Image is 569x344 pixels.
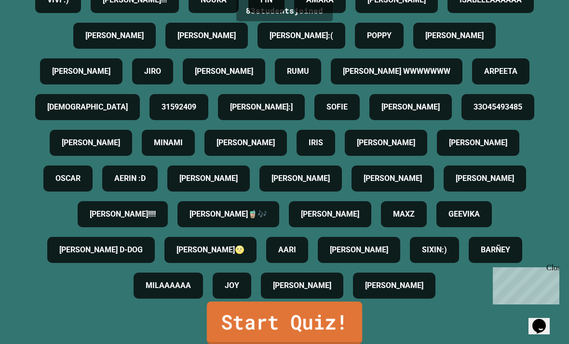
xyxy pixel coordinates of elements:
h4: SIXIN:) [422,244,447,256]
h4: [DEMOGRAPHIC_DATA] [47,101,128,113]
h4: JOY [225,280,239,291]
h4: [PERSON_NAME] [381,101,440,113]
h4: [PERSON_NAME] [425,30,484,41]
h4: [PERSON_NAME] [456,173,514,184]
h4: BARÑEY [481,244,510,256]
h4: [PERSON_NAME] [62,137,120,149]
h4: [PERSON_NAME]:] [230,101,293,113]
h4: MILAAAAAA [146,280,191,291]
h4: [PERSON_NAME]!!!! [90,208,156,220]
h4: [PERSON_NAME] [365,280,423,291]
a: Start Quiz! [207,302,362,344]
h4: MAXZ [393,208,415,220]
h4: POPPY [367,30,392,41]
h4: [PERSON_NAME] [357,137,415,149]
h4: [PERSON_NAME] [179,173,238,184]
h4: 31592409 [162,101,196,113]
h4: [PERSON_NAME] [52,66,110,77]
h4: [PERSON_NAME] [271,173,330,184]
h4: [PERSON_NAME] [301,208,359,220]
h4: [PERSON_NAME] D-DOG [59,244,143,256]
h4: [PERSON_NAME] [85,30,144,41]
h4: AARI [278,244,296,256]
h4: [PERSON_NAME] WWWWWWW [343,66,450,77]
h4: AERIN :D [114,173,146,184]
h4: MINAMI [154,137,183,149]
h4: [PERSON_NAME] [195,66,253,77]
h4: SOFIE [326,101,348,113]
h4: [PERSON_NAME] [330,244,388,256]
div: Chat with us now!Close [4,4,67,61]
h4: RUMU [287,66,309,77]
h4: GEEVIKA [448,208,480,220]
h4: [PERSON_NAME]:( [270,30,333,41]
h4: JIRO [144,66,161,77]
h4: 33O45493485 [474,101,522,113]
iframe: chat widget [528,305,559,334]
h4: [PERSON_NAME]🧋🎶 [190,208,267,220]
h4: [PERSON_NAME] [273,280,331,291]
h4: [PERSON_NAME] [364,173,422,184]
h4: [PERSON_NAME]🌝 [176,244,244,256]
h4: IRIS [309,137,323,149]
h4: [PERSON_NAME] [177,30,236,41]
h4: OSCAR [55,173,81,184]
h4: [PERSON_NAME] [449,137,507,149]
h4: [PERSON_NAME] [217,137,275,149]
iframe: chat widget [489,263,559,304]
h4: ARPEETA [484,66,517,77]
